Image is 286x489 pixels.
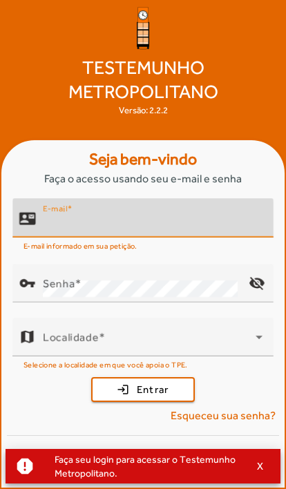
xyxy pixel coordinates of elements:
[44,171,242,187] span: Faça o acesso usando seu e-mail e senha
[19,329,36,345] mat-icon: map
[44,450,243,483] div: Faça seu login para acessar o Testemunho Metropolitano.
[15,456,35,477] mat-icon: report
[23,238,137,253] mat-hint: E-mail informado em sua petição.
[43,331,99,344] mat-label: Localidade
[257,460,264,472] span: X
[19,210,36,227] mat-icon: contact_mail
[43,204,67,213] mat-label: E-mail
[23,356,188,372] mat-hint: Selecione a localidade em que você apoia o TPE.
[43,277,75,290] mat-label: Senha
[137,382,169,398] span: Entrar
[19,275,36,291] mat-icon: vpn_key
[119,104,168,117] div: Versão: 2.2.2
[240,267,274,300] mat-icon: visibility_off
[89,147,197,171] strong: Seja bem-vindo
[243,460,278,472] button: X
[91,377,195,402] button: Entrar
[171,407,276,424] span: Esqueceu sua senha?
